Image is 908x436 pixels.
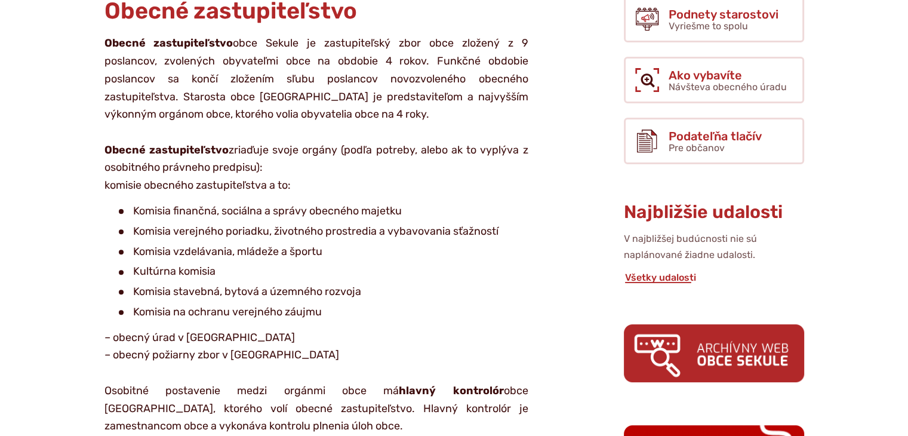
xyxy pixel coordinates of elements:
span: Podnety starostovi [669,8,778,21]
span: Ako vybavíte [669,69,787,82]
li: Komisia finančná, sociálna a správy obecného majetku [119,202,528,220]
img: archiv.png [624,324,804,382]
li: Komisia na ochranu verejného záujmu [119,303,528,321]
a: Všetky udalosti [624,272,697,283]
p: V najbližšej budúcnosti nie sú naplánované žiadne udalosti. [624,231,804,263]
strong: Obecné zastupiteľstvo [104,36,233,50]
span: Návšteva obecného úradu [669,81,787,93]
a: Ako vybavíte Návšteva obecného úradu [624,57,804,103]
span: Vyriešme to spolu [669,20,748,32]
li: Komisia vzdelávania, mládeže a športu [119,243,528,261]
a: Podateľňa tlačív Pre občanov [624,118,804,164]
p: – obecný úrad v [GEOGRAPHIC_DATA] – obecný požiarny zbor v [GEOGRAPHIC_DATA] Osobitné postavenie ... [104,329,528,435]
li: Komisia verejného poriadku, životného prostredia a vybavovania sťažností [119,223,528,241]
li: Kultúrna komisia [119,263,528,281]
p: obce Sekule je zastupiteľský zbor obce zložený z 9 poslancov, zvolených obyvateľmi obce na obdobi... [104,35,528,194]
span: Pre občanov [669,142,725,153]
h3: Najbližšie udalosti [624,202,804,222]
strong: Obecné zastupiteľstvo [104,143,229,156]
strong: hlavný kontrolór [399,384,503,397]
li: Komisia stavebná, bytová a územného rozvoja [119,283,528,301]
span: Podateľňa tlačív [669,130,762,143]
